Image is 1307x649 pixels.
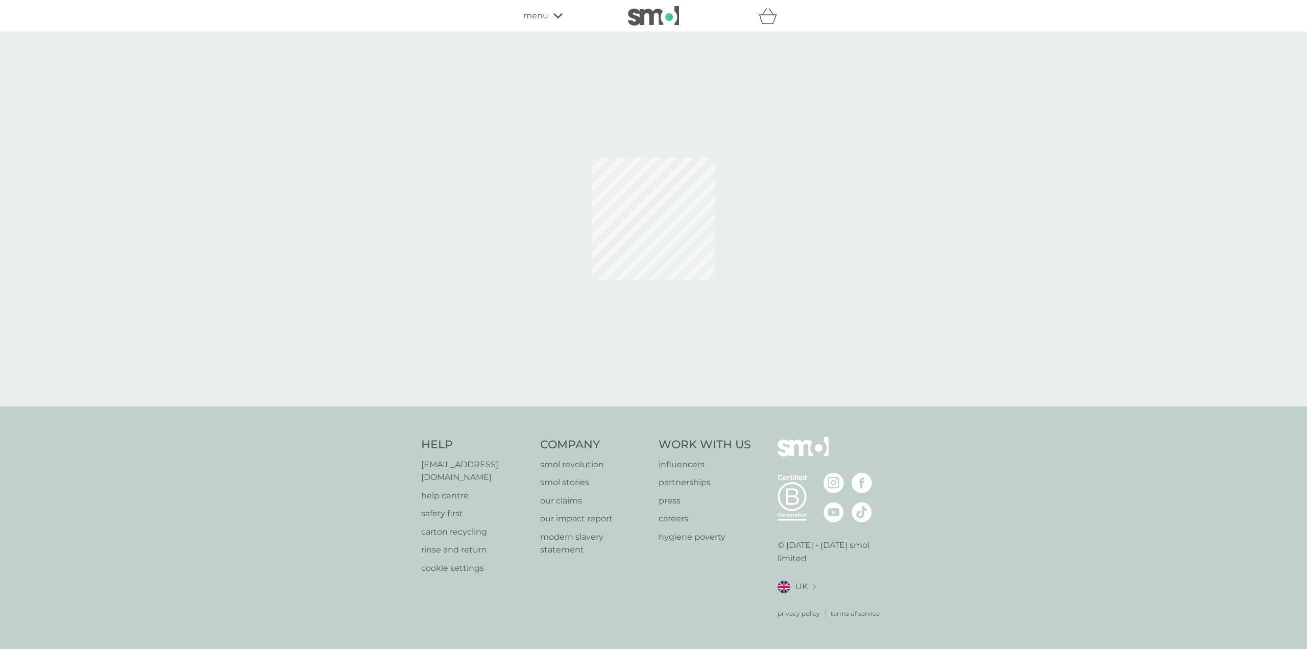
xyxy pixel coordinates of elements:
[659,476,751,489] a: partnerships
[421,437,530,453] h4: Help
[659,437,751,453] h4: Work With Us
[659,531,751,544] a: hygiene poverty
[778,437,829,472] img: smol
[778,609,820,618] a: privacy policy
[659,512,751,525] a: careers
[540,458,649,471] a: smol revolution
[778,539,886,565] p: © [DATE] - [DATE] smol limited
[824,473,844,493] img: visit the smol Instagram page
[540,512,649,525] a: our impact report
[421,489,530,502] a: help centre
[824,502,844,522] img: visit the smol Youtube page
[421,525,530,539] a: carton recycling
[540,437,649,453] h4: Company
[852,502,872,522] img: visit the smol Tiktok page
[540,531,649,557] a: modern slavery statement
[421,543,530,557] a: rinse and return
[659,458,751,471] a: influencers
[659,494,751,508] a: press
[758,6,784,26] div: basket
[523,9,548,22] span: menu
[852,473,872,493] img: visit the smol Facebook page
[813,584,816,590] img: select a new location
[421,458,530,484] a: [EMAIL_ADDRESS][DOMAIN_NAME]
[795,580,808,593] span: UK
[831,609,880,618] a: terms of service
[421,562,530,575] a: cookie settings
[540,476,649,489] a: smol stories
[540,494,649,508] a: our claims
[421,507,530,520] a: safety first
[778,581,790,593] img: UK flag
[628,6,679,26] img: smol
